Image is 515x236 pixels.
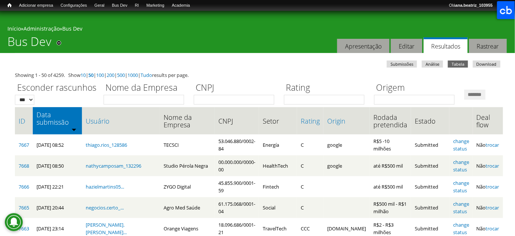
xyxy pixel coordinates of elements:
a: Apresentação [337,39,389,53]
a: 500 [117,72,125,78]
a: change status [453,159,469,173]
a: trocar [486,162,499,169]
a: [PERSON_NAME].[PERSON_NAME]... [86,221,127,236]
div: » » [7,25,508,34]
th: Deal flow [473,107,503,134]
td: 61.175.068/0001-04 [215,197,259,218]
td: 45.855.900/0001-59 [215,176,259,197]
a: Editar [391,39,422,53]
a: 200 [107,72,114,78]
a: 7667 [19,142,29,148]
td: Studio Pérola Negra [160,155,215,176]
a: Adicionar empresa [15,2,57,9]
a: hazielmartins05... [86,183,124,190]
a: trocar [486,225,499,232]
td: C [297,197,323,218]
td: ZYGO Digital [160,176,215,197]
td: [DATE] 20:44 [33,197,82,218]
label: Rating [284,81,369,95]
a: Administração [23,25,60,32]
a: 100 [96,72,104,78]
a: Submissões [387,60,417,68]
a: Origin [327,117,366,125]
a: Oláana.beatriz_103955 [445,2,496,9]
a: RI [131,2,143,9]
label: Esconder rascunhos [15,81,99,95]
a: Início [4,2,15,9]
td: Não [473,134,503,155]
a: Resultados [424,37,468,53]
a: trocar [486,142,499,148]
td: Fintech [259,176,297,197]
td: google [323,155,370,176]
label: Nome da Empresa [104,81,189,95]
a: Academia [168,2,194,9]
strong: ana.beatriz_103955 [455,3,493,7]
td: Submitted [411,134,449,155]
a: 7668 [19,162,29,169]
td: [DATE] 08:52 [33,134,82,155]
td: até R$500 mil [370,176,411,197]
td: Não [473,155,503,176]
td: C [297,176,323,197]
a: 7665 [19,204,29,211]
a: thiago.rios_128586 [86,142,127,148]
a: Tudo [140,72,152,78]
a: Data submissão [37,111,78,126]
th: CNPJ [215,107,259,134]
a: ID [19,117,29,125]
th: Setor [259,107,297,134]
td: HealthTech [259,155,297,176]
td: Social [259,197,297,218]
td: até R$500 mil [370,155,411,176]
td: C [297,134,323,155]
a: trocar [486,204,499,211]
a: Bus Dev [62,25,82,32]
label: CNPJ [194,81,279,95]
a: Tabela [448,60,468,68]
th: Nome da Empresa [160,107,215,134]
td: Submitted [411,155,449,176]
td: 53.046.880/0002-84 [215,134,259,155]
a: Marketing [143,2,168,9]
td: R$500 mil - R$1 milhão [370,197,411,218]
h1: Bus Dev [7,34,51,53]
a: change status [453,180,469,194]
a: Configurações [57,2,91,9]
a: Sair [496,2,511,9]
label: Origem [374,81,459,95]
div: Showing 1 - 50 of 4259. Show | | | | | | results per page. [15,71,500,79]
a: Bus Dev [108,2,131,9]
td: [DATE] 08:50 [33,155,82,176]
td: Não [473,197,503,218]
a: Análise [422,60,443,68]
td: [DATE] 22:21 [33,176,82,197]
a: nathycamposam_132296 [86,162,141,169]
a: 1000 [127,72,138,78]
a: change status [453,221,469,236]
span: Início [7,3,12,8]
a: trocar [486,183,499,190]
td: Energía [259,134,297,155]
img: ordem crescente [72,127,76,132]
th: Estado [411,107,449,134]
a: 7666 [19,183,29,190]
a: 10 [80,72,86,78]
td: Submitted [411,176,449,197]
a: 50 [88,72,94,78]
a: change status [453,138,469,152]
td: C [297,155,323,176]
td: Agro Med Saúde [160,197,215,218]
td: 00.000.000/0000-00 [215,155,259,176]
td: R$5 -10 milhões [370,134,411,155]
a: Início [7,25,21,32]
td: Não [473,176,503,197]
td: TECSCI [160,134,215,155]
a: negocios.certo_... [86,204,124,211]
a: Geral [91,2,108,9]
a: 7663 [19,225,29,232]
td: Submitted [411,197,449,218]
td: google [323,134,370,155]
a: Rastrear [469,39,507,53]
a: Usuário [86,117,156,125]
